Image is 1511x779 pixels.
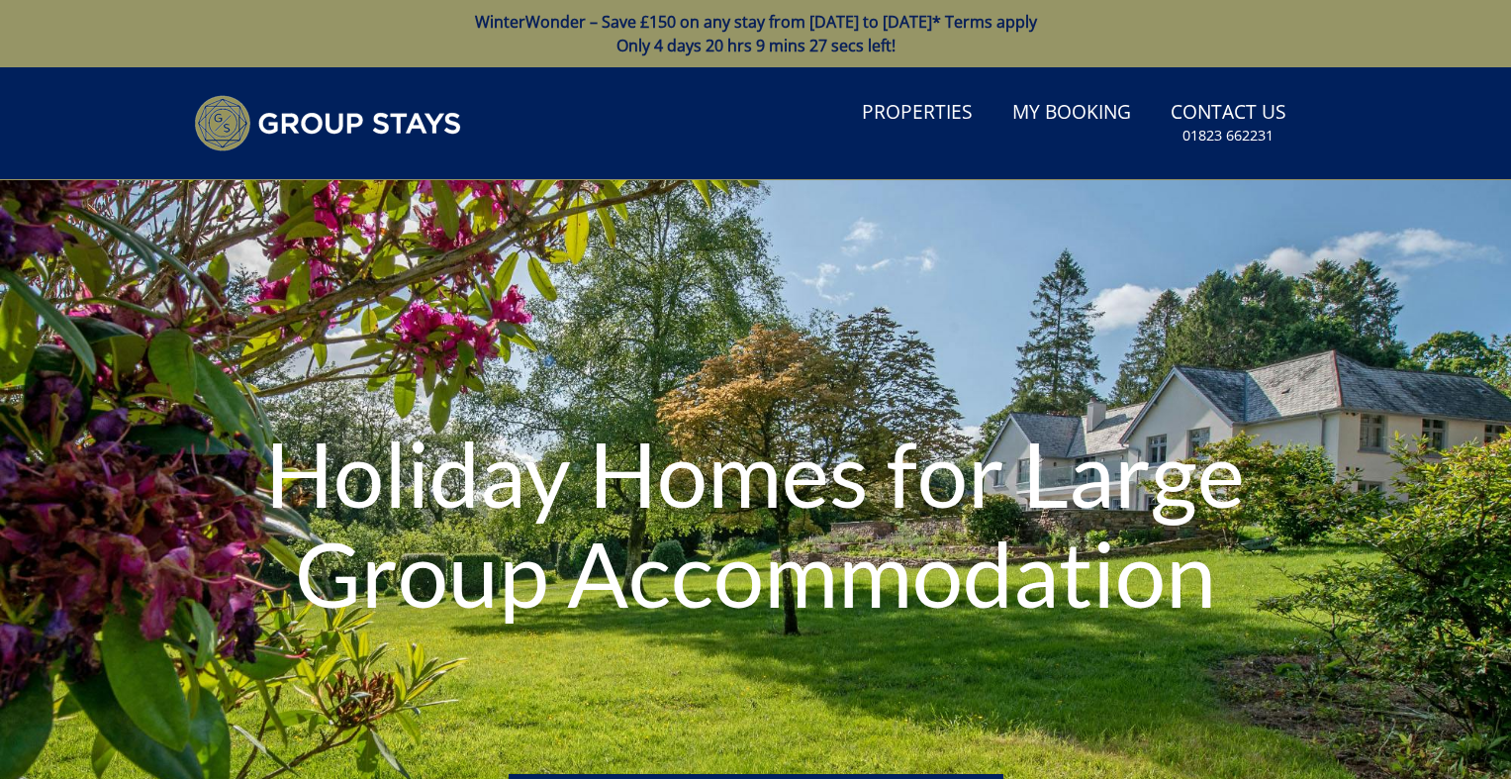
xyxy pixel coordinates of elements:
img: Group Stays [194,95,461,151]
span: Only 4 days 20 hrs 9 mins 27 secs left! [616,35,896,56]
a: Contact Us01823 662231 [1163,91,1294,155]
small: 01823 662231 [1182,126,1274,146]
a: My Booking [1004,91,1139,136]
h1: Holiday Homes for Large Group Accommodation [227,384,1284,663]
a: Properties [854,91,981,136]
